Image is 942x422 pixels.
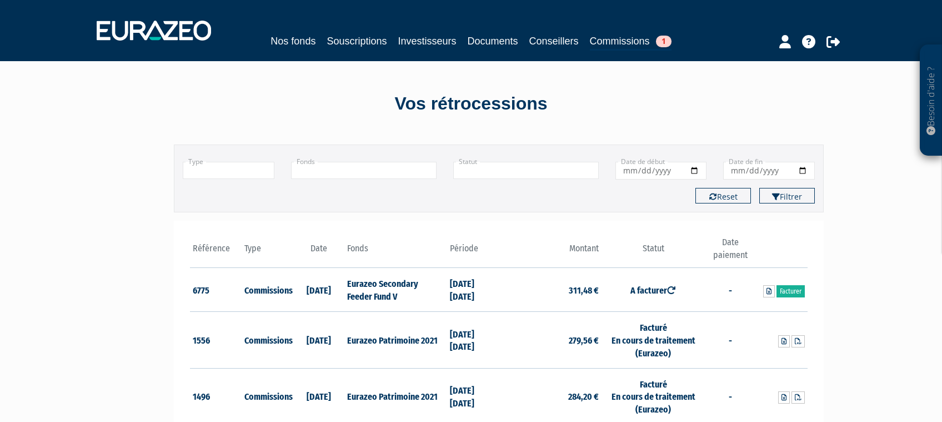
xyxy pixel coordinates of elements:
[344,312,447,369] td: Eurazeo Patrimoine 2021
[602,268,704,312] td: A facturer
[270,33,315,49] a: Nos fonds
[499,268,602,312] td: 311,48 €
[447,236,499,268] th: Période
[602,236,704,268] th: Statut
[590,33,672,51] a: Commissions1
[242,236,293,268] th: Type
[447,268,499,312] td: [DATE] [DATE]
[447,312,499,369] td: [DATE] [DATE]
[190,312,242,369] td: 1556
[499,236,602,268] th: Montant
[293,236,344,268] th: Date
[705,268,756,312] td: -
[154,91,788,117] div: Vos rétrocessions
[293,268,344,312] td: [DATE]
[695,188,751,203] button: Reset
[499,312,602,369] td: 279,56 €
[705,236,756,268] th: Date paiement
[344,236,447,268] th: Fonds
[398,33,456,49] a: Investisseurs
[344,268,447,312] td: Eurazeo Secondary Feeder Fund V
[656,36,672,47] span: 1
[327,33,387,49] a: Souscriptions
[759,188,815,203] button: Filtrer
[602,312,704,369] td: Facturé En cours de traitement (Eurazeo)
[705,312,756,369] td: -
[190,236,242,268] th: Référence
[242,268,293,312] td: Commissions
[293,312,344,369] td: [DATE]
[667,286,676,295] i: Ré-ouvert le 29/09/2025
[97,21,211,41] img: 1732889491-logotype_eurazeo_blanc_rvb.png
[468,33,518,49] a: Documents
[190,268,242,312] td: 6775
[242,312,293,369] td: Commissions
[776,285,805,297] a: Facturer
[925,51,938,151] p: Besoin d'aide ?
[529,33,579,49] a: Conseillers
